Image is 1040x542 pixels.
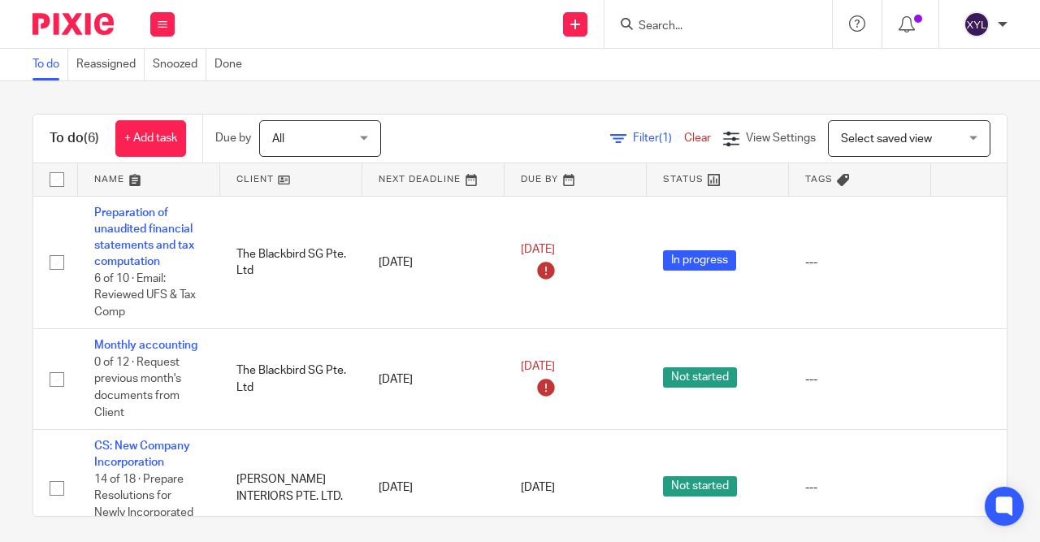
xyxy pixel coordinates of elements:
[115,120,186,157] a: + Add task
[362,329,505,430] td: [DATE]
[805,479,915,496] div: ---
[805,175,833,184] span: Tags
[663,250,736,271] span: In progress
[76,49,145,80] a: Reassigned
[214,49,250,80] a: Done
[84,132,99,145] span: (6)
[841,133,932,145] span: Select saved view
[94,207,194,268] a: Preparation of unaudited financial statements and tax computation
[272,133,284,145] span: All
[94,440,190,468] a: CS: New Company Incorporation
[684,132,711,144] a: Clear
[32,13,114,35] img: Pixie
[659,132,672,144] span: (1)
[220,329,362,430] td: The Blackbird SG Pte. Ltd
[94,273,196,318] span: 6 of 10 · Email: Reviewed UFS & Tax Comp
[220,196,362,329] td: The Blackbird SG Pte. Ltd
[94,474,193,535] span: 14 of 18 · Prepare Resolutions for Newly Incorporated Company
[746,132,816,144] span: View Settings
[663,367,737,388] span: Not started
[215,130,251,146] p: Due by
[964,11,990,37] img: svg%3E
[663,476,737,496] span: Not started
[637,20,783,34] input: Search
[94,357,181,418] span: 0 of 12 · Request previous month's documents from Client
[805,254,915,271] div: ---
[153,49,206,80] a: Snoozed
[805,371,915,388] div: ---
[521,361,555,372] span: [DATE]
[633,132,684,144] span: Filter
[94,340,197,351] a: Monthly accounting
[362,196,505,329] td: [DATE]
[32,49,68,80] a: To do
[521,483,555,494] span: [DATE]
[521,244,555,255] span: [DATE]
[50,130,99,147] h1: To do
